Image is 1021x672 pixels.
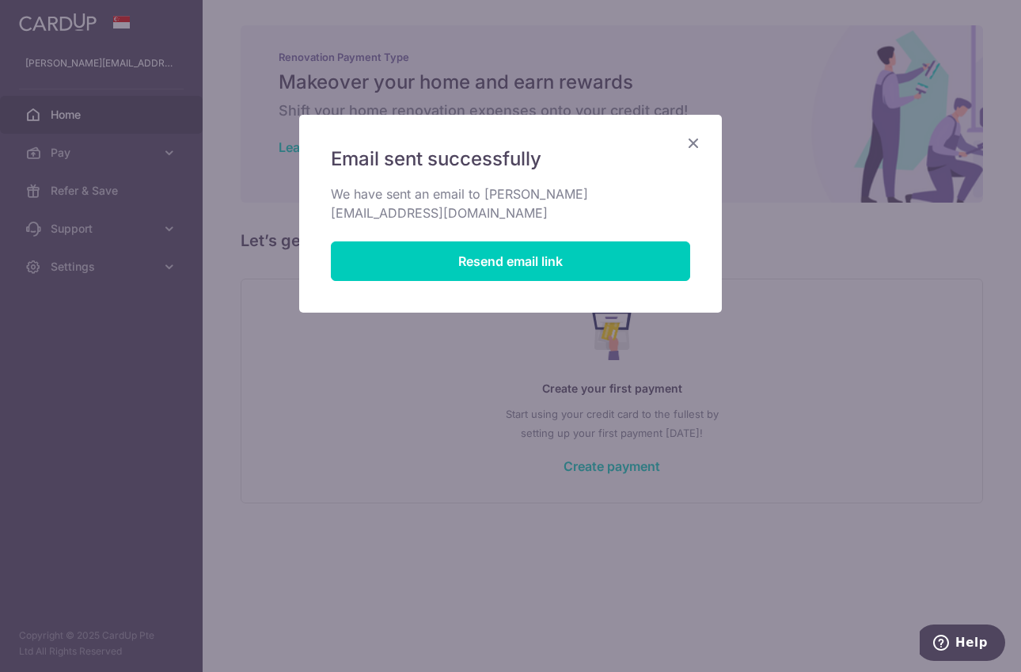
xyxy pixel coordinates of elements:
button: Close [684,134,703,153]
iframe: Opens a widget where you can find more information [920,625,1005,664]
span: Email sent successfully [331,146,541,172]
p: We have sent an email to [PERSON_NAME][EMAIL_ADDRESS][DOMAIN_NAME] [331,184,690,222]
button: Resend email link [331,241,690,281]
